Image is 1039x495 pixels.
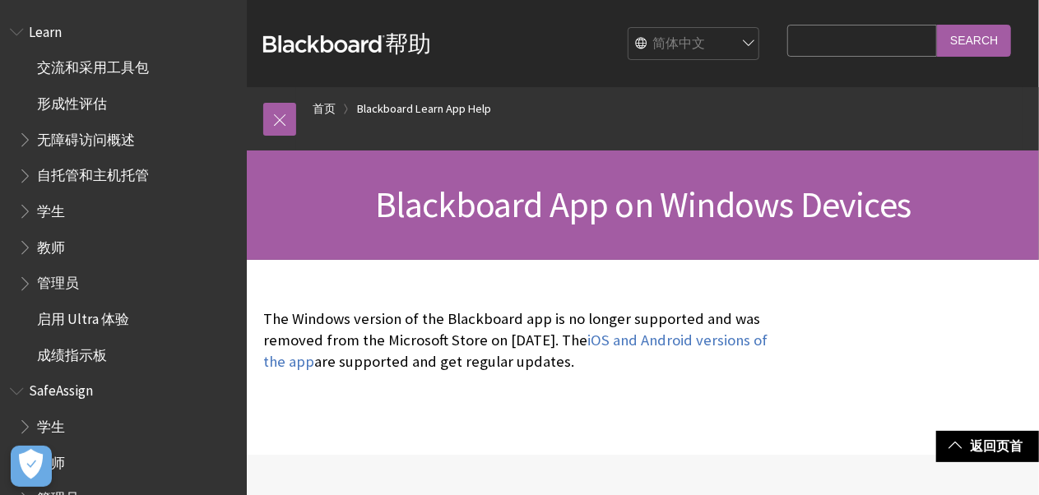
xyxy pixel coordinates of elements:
span: 交流和采用工具包 [37,54,149,76]
span: 形成性评估 [37,90,107,112]
a: 返回页首 [936,431,1039,461]
a: 首页 [313,99,336,119]
a: Blackboard帮助 [263,29,431,58]
span: 成绩指示板 [37,341,107,363]
button: Open Preferences [11,446,52,487]
a: Blackboard Learn App Help [357,99,491,119]
input: Search [937,25,1011,57]
span: 学生 [37,197,65,220]
a: iOS and Android versions of the app [263,331,768,372]
span: 教师 [37,234,65,256]
p: The Windows version of the Blackboard app is no longer supported and was removed from the Microso... [263,308,779,373]
span: 启用 Ultra 体验 [37,305,129,327]
select: Site Language Selector [629,28,760,61]
strong: Blackboard [263,35,385,53]
span: 无障碍访问概述 [37,126,135,148]
span: SafeAssign [29,377,93,400]
span: 学生 [37,413,65,435]
span: Learn [29,18,62,40]
span: Blackboard App on Windows Devices [375,182,911,227]
span: 自托管和主机托管 [37,162,149,184]
span: 管理员 [37,270,79,292]
nav: Book outline for Blackboard Learn Help [10,18,237,369]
